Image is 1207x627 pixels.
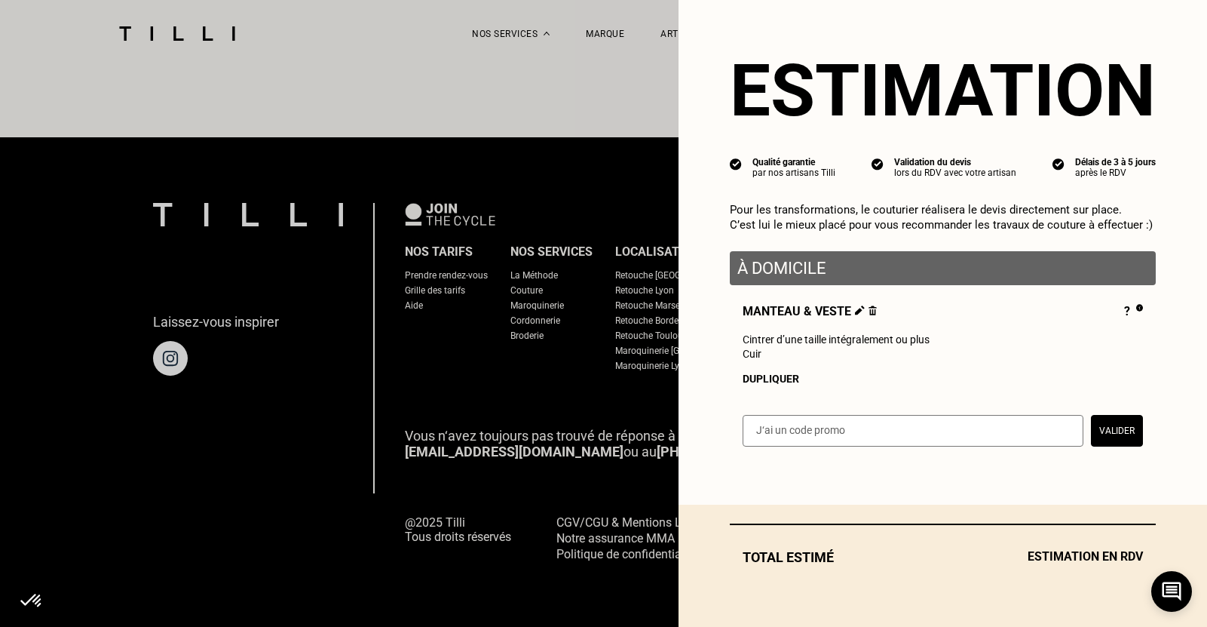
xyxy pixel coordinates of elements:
[730,202,1156,232] p: Pour les transformations, le couturier réalisera le devis directement sur place. C’est lui le mie...
[743,415,1083,447] input: J‘ai un code promo
[872,157,884,171] img: icon list info
[743,333,930,346] span: Cintrer d’une taille intégralement ou plus
[730,549,1156,565] div: Total estimé
[868,306,877,315] img: Supprimer
[1075,168,1156,178] div: après le RDV
[730,157,742,171] img: icon list info
[737,259,1148,278] p: À domicile
[743,348,761,360] span: Cuir
[752,168,835,178] div: par nos artisans Tilli
[1052,157,1065,171] img: icon list info
[730,48,1156,133] section: Estimation
[894,157,1016,168] div: Validation du devis
[743,373,1143,385] div: Dupliquer
[1075,157,1156,168] div: Délais de 3 à 5 jours
[1028,549,1143,565] span: Estimation en RDV
[894,168,1016,178] div: lors du RDV avec votre artisan
[1091,415,1143,447] button: Valider
[752,157,835,168] div: Qualité garantie
[1136,304,1143,312] img: Pourquoi le prix est indéfini ?
[1124,304,1143,321] div: ?
[743,304,877,321] span: Manteau & veste
[855,306,865,315] img: Éditer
